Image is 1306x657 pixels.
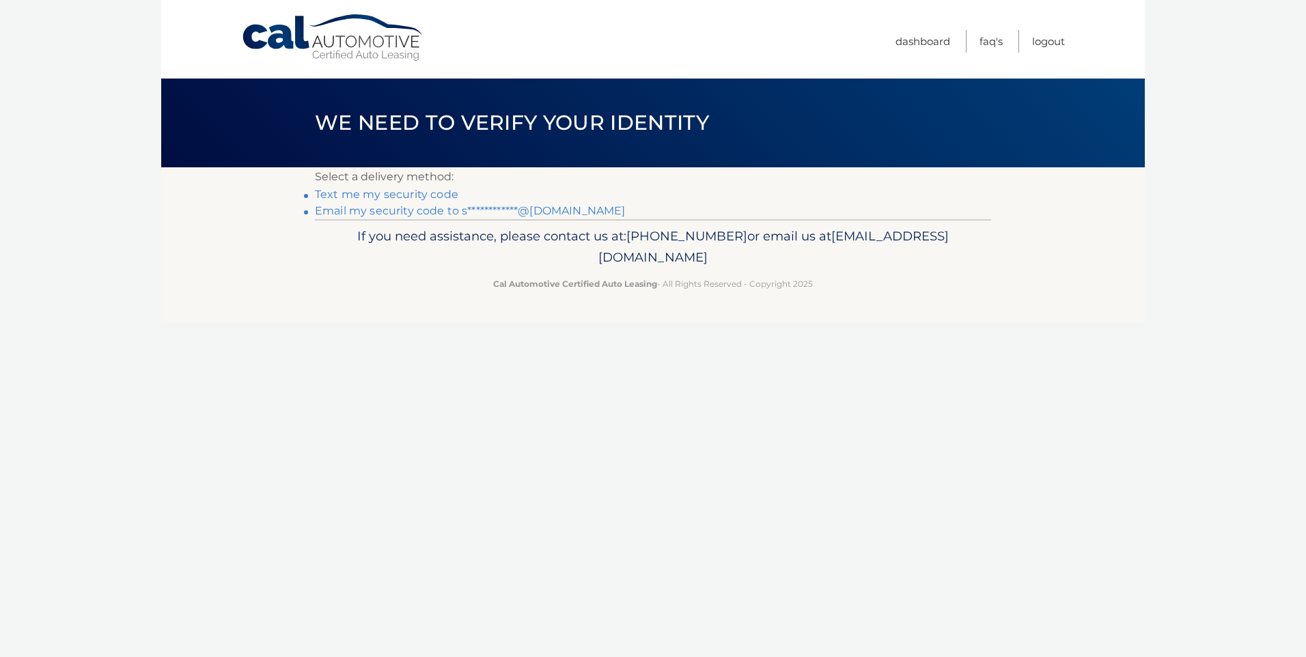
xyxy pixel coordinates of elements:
[895,30,950,53] a: Dashboard
[241,14,426,62] a: Cal Automotive
[980,30,1003,53] a: FAQ's
[315,110,709,135] span: We need to verify your identity
[324,225,982,269] p: If you need assistance, please contact us at: or email us at
[1032,30,1065,53] a: Logout
[493,279,657,289] strong: Cal Automotive Certified Auto Leasing
[315,188,458,201] a: Text me my security code
[315,167,991,186] p: Select a delivery method:
[626,228,747,244] span: [PHONE_NUMBER]
[324,277,982,291] p: - All Rights Reserved - Copyright 2025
